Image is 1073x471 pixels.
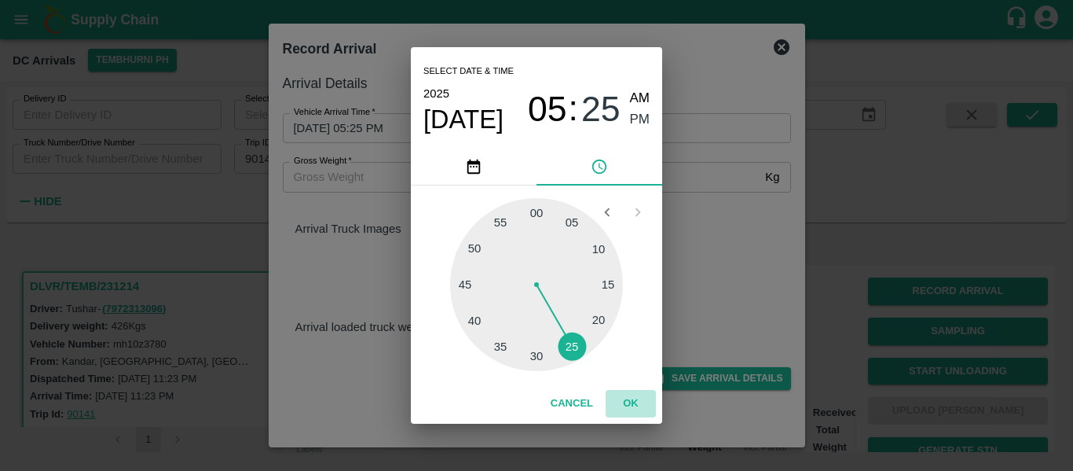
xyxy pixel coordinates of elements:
button: 2025 [423,83,449,104]
span: Select date & time [423,60,514,83]
button: PM [630,109,650,131]
button: pick time [536,148,662,186]
button: AM [630,88,650,109]
button: pick date [411,148,536,186]
span: 05 [528,89,567,130]
button: Cancel [544,390,599,418]
button: OK [606,390,656,418]
button: Open previous view [592,197,622,227]
span: : [569,88,578,130]
button: 05 [528,88,567,130]
span: 25 [581,89,621,130]
button: 25 [581,88,621,130]
button: [DATE] [423,104,504,135]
